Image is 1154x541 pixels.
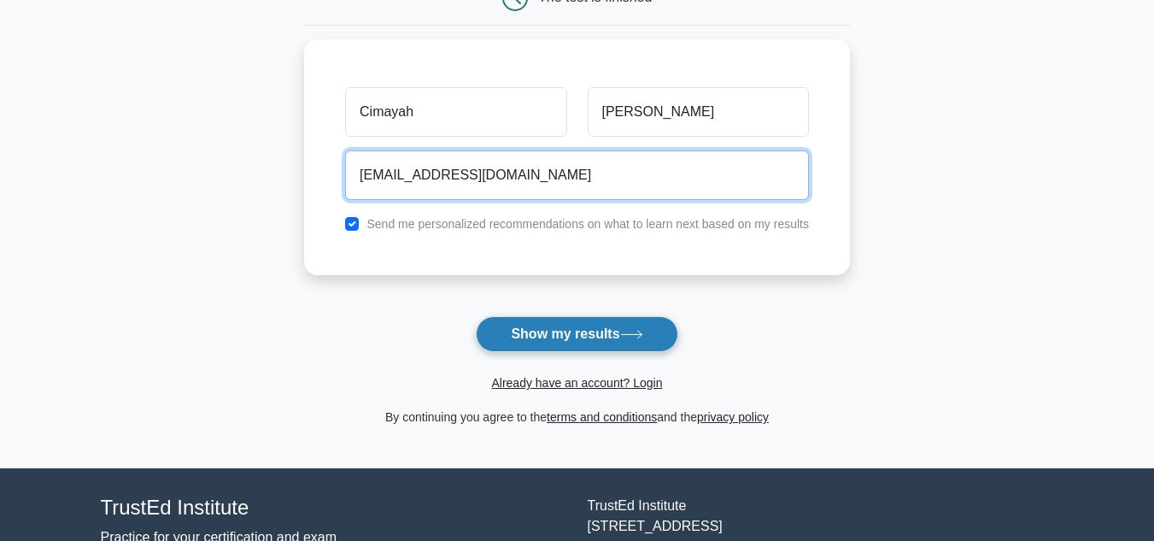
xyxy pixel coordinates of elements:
[476,316,677,352] button: Show my results
[366,217,809,231] label: Send me personalized recommendations on what to learn next based on my results
[345,87,566,137] input: First name
[588,87,809,137] input: Last name
[294,407,860,427] div: By continuing you agree to the and the
[491,376,662,390] a: Already have an account? Login
[547,410,657,424] a: terms and conditions
[697,410,769,424] a: privacy policy
[345,150,809,200] input: Email
[101,496,567,520] h4: TrustEd Institute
